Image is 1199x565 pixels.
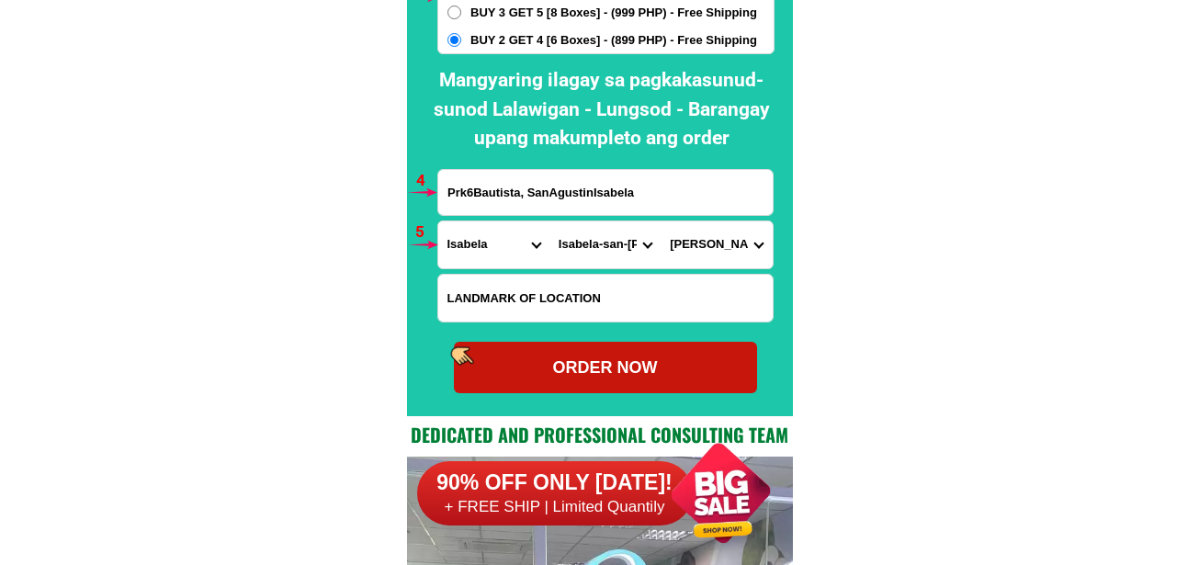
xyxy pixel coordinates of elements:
[417,497,693,517] h6: + FREE SHIP | Limited Quantily
[421,66,783,153] h2: Mangyaring ilagay sa pagkakasunud-sunod Lalawigan - Lungsod - Barangay upang makumpleto ang order
[549,221,661,268] select: Select district
[438,170,773,215] input: Input address
[438,275,773,322] input: Input LANDMARKOFLOCATION
[417,469,693,497] h6: 90% OFF ONLY [DATE]!
[447,33,461,47] input: BUY 2 GET 4 [6 Boxes] - (899 PHP) - Free Shipping
[470,31,757,50] span: BUY 2 GET 4 [6 Boxes] - (899 PHP) - Free Shipping
[415,220,436,244] h6: 5
[661,221,772,268] select: Select commune
[407,421,793,448] h2: Dedicated and professional consulting team
[447,6,461,19] input: BUY 3 GET 5 [8 Boxes] - (999 PHP) - Free Shipping
[416,169,437,193] h6: 4
[470,4,757,22] span: BUY 3 GET 5 [8 Boxes] - (999 PHP) - Free Shipping
[438,221,549,268] select: Select province
[454,356,757,380] div: ORDER NOW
